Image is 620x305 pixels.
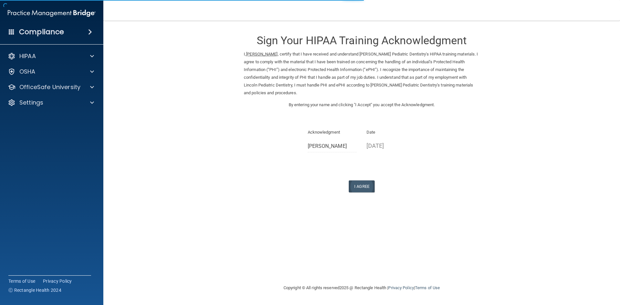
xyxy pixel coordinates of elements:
span: Ⓒ Rectangle Health 2024 [8,287,61,293]
p: By entering your name and clicking "I Accept" you accept the Acknowledgment. [244,101,480,109]
p: OfficeSafe University [19,83,80,91]
a: Terms of Use [415,285,440,290]
a: OfficeSafe University [8,83,94,91]
p: Date [367,128,416,136]
div: Copyright © All rights reserved 2025 @ Rectangle Health | | [244,278,480,298]
a: OSHA [8,68,94,76]
p: Acknowledgment [308,128,357,136]
a: HIPAA [8,52,94,60]
input: Full Name [308,140,357,152]
a: Privacy Policy [388,285,414,290]
h4: Compliance [19,27,64,36]
p: Settings [19,99,43,107]
p: HIPAA [19,52,36,60]
a: Settings [8,99,94,107]
p: [DATE] [367,140,416,151]
p: I, , certify that I have received and understand [PERSON_NAME] Pediatric Dentistry's HIPAA traini... [244,50,480,97]
ins: [PERSON_NAME] [246,52,277,56]
button: I Agree [349,180,375,192]
a: Privacy Policy [43,278,72,284]
a: Terms of Use [8,278,35,284]
h3: Sign Your HIPAA Training Acknowledgment [244,35,480,46]
p: OSHA [19,68,36,76]
img: PMB logo [8,7,96,20]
